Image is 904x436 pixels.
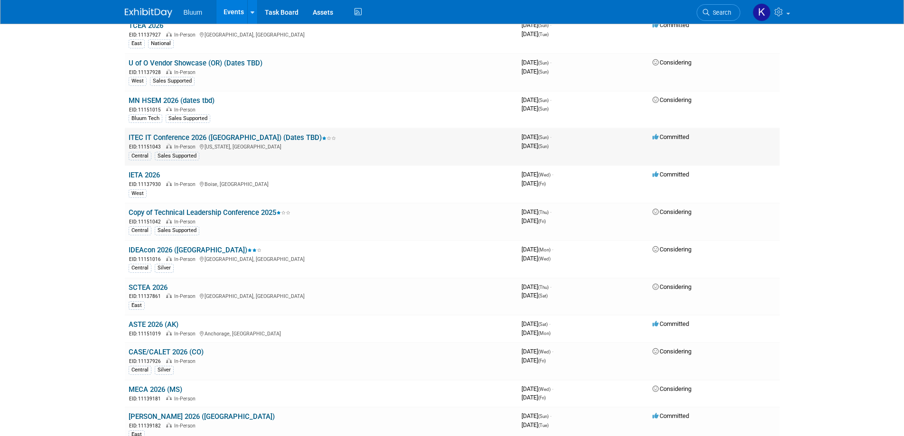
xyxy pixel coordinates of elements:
span: Committed [652,412,689,419]
div: Central [129,264,151,272]
span: [DATE] [522,21,551,28]
span: (Fri) [538,181,546,186]
span: In-Person [174,144,198,150]
span: [DATE] [522,180,546,187]
div: West [129,189,147,198]
span: Committed [652,133,689,140]
span: Considering [652,208,691,215]
span: EID: 11137927 [129,32,165,37]
span: (Sun) [538,106,549,111]
div: [GEOGRAPHIC_DATA], [GEOGRAPHIC_DATA] [129,292,514,300]
img: In-Person Event [166,256,172,261]
span: In-Person [174,107,198,113]
span: [DATE] [522,283,551,290]
a: CASE/CALET 2026 (CO) [129,348,204,356]
img: In-Person Event [166,423,172,427]
div: Bluum Tech [129,114,162,123]
span: - [552,348,553,355]
span: In-Person [174,331,198,337]
a: IETA 2026 [129,171,160,179]
span: (Sun) [538,135,549,140]
span: Considering [652,385,691,392]
span: EID: 11137928 [129,70,165,75]
span: Bluum [184,9,203,16]
span: Committed [652,171,689,178]
span: Considering [652,59,691,66]
div: Silver [155,366,174,374]
span: EID: 11139182 [129,423,165,428]
div: Boise, [GEOGRAPHIC_DATA] [129,180,514,188]
div: Central [129,152,151,160]
span: (Thu) [538,210,549,215]
span: (Sun) [538,414,549,419]
img: In-Person Event [166,107,172,111]
span: [DATE] [522,96,551,103]
span: [DATE] [522,329,550,336]
span: EID: 11151015 [129,107,165,112]
span: - [550,21,551,28]
span: [DATE] [522,320,550,327]
span: EID: 11137926 [129,359,165,364]
span: - [552,246,553,253]
span: Considering [652,246,691,253]
img: In-Person Event [166,32,172,37]
img: In-Person Event [166,331,172,335]
span: - [550,133,551,140]
a: ASTE 2026 (AK) [129,320,178,329]
span: (Sun) [538,144,549,149]
a: MECA 2026 (MS) [129,385,182,394]
a: TCEA 2026 [129,21,163,30]
span: (Fri) [538,219,546,224]
span: [DATE] [522,105,549,112]
span: [DATE] [522,246,553,253]
span: EID: 11137861 [129,294,165,299]
span: In-Person [174,219,198,225]
span: [DATE] [522,142,549,149]
div: East [129,39,145,48]
span: EID: 11151043 [129,144,165,149]
div: Central [129,226,151,235]
img: In-Person Event [166,69,172,74]
img: In-Person Event [166,358,172,363]
span: (Fri) [538,395,546,400]
div: West [129,77,147,85]
a: [PERSON_NAME] 2026 ([GEOGRAPHIC_DATA]) [129,412,275,421]
span: (Fri) [538,358,546,363]
span: (Sun) [538,23,549,28]
span: (Sun) [538,69,549,74]
span: - [550,283,551,290]
div: East [129,301,145,310]
span: In-Person [174,69,198,75]
span: [DATE] [522,348,553,355]
a: IDEAcon 2026 ([GEOGRAPHIC_DATA]) [129,246,261,254]
span: EID: 11151042 [129,219,165,224]
img: In-Person Event [166,219,172,223]
span: (Mon) [538,331,550,336]
span: (Tue) [538,423,549,428]
div: Silver [155,264,174,272]
span: (Sun) [538,60,549,65]
span: - [550,208,551,215]
span: [DATE] [522,30,549,37]
span: Search [709,9,731,16]
span: Committed [652,21,689,28]
span: [DATE] [522,412,551,419]
div: Anchorage, [GEOGRAPHIC_DATA] [129,329,514,337]
div: Central [129,366,151,374]
span: - [550,59,551,66]
span: - [552,385,553,392]
span: [DATE] [522,385,553,392]
span: Considering [652,283,691,290]
span: (Wed) [538,387,550,392]
span: [DATE] [522,208,551,215]
a: U of O Vendor Showcase (OR) (Dates TBD) [129,59,262,67]
a: Copy of Technical Leadership Conference 2025 [129,208,290,217]
span: In-Person [174,181,198,187]
span: - [550,412,551,419]
div: Sales Supported [150,77,195,85]
span: [DATE] [522,133,551,140]
span: - [549,320,550,327]
a: MN HSEM 2026 (dates tbd) [129,96,214,105]
span: [DATE] [522,68,549,75]
div: Sales Supported [166,114,210,123]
